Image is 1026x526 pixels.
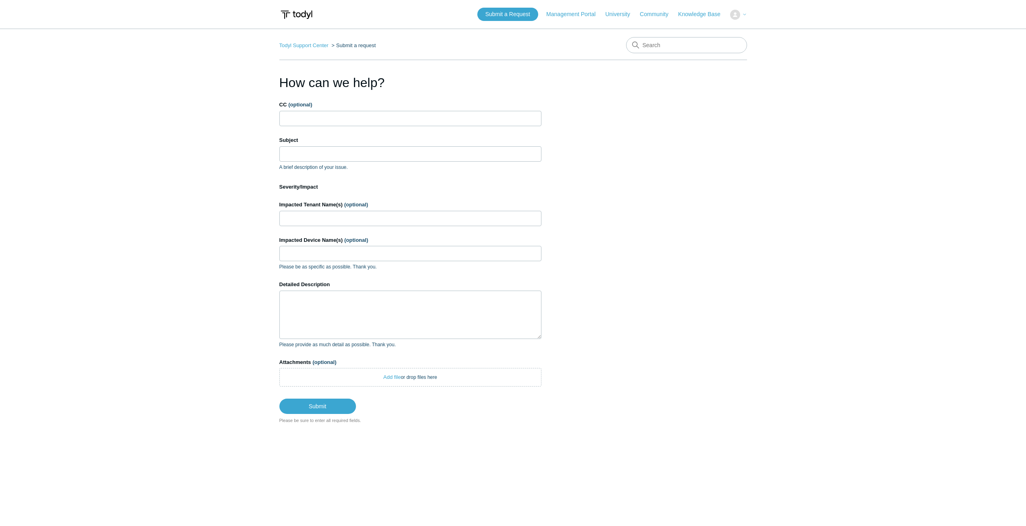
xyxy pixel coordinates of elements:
a: Management Portal [546,10,604,19]
label: Detailed Description [279,281,541,289]
input: Submit [279,399,356,414]
label: Impacted Tenant Name(s) [279,201,541,209]
label: Severity/Impact [279,183,541,191]
p: Please provide as much detail as possible. Thank you. [279,341,541,348]
span: (optional) [288,102,312,108]
p: Please be as specific as possible. Thank you. [279,263,541,270]
li: Submit a request [330,42,376,48]
a: Community [640,10,676,19]
span: (optional) [344,237,368,243]
label: Subject [279,136,541,144]
a: Submit a Request [477,8,538,21]
div: Please be sure to enter all required fields. [279,417,541,424]
p: A brief description of your issue. [279,164,541,171]
label: Attachments [279,358,541,366]
h1: How can we help? [279,73,541,92]
label: Impacted Device Name(s) [279,236,541,244]
label: CC [279,101,541,109]
img: Todyl Support Center Help Center home page [279,7,314,22]
input: Search [626,37,747,53]
a: University [605,10,638,19]
a: Knowledge Base [678,10,728,19]
li: Todyl Support Center [279,42,330,48]
span: (optional) [312,359,336,365]
span: (optional) [344,202,368,208]
a: Todyl Support Center [279,42,329,48]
